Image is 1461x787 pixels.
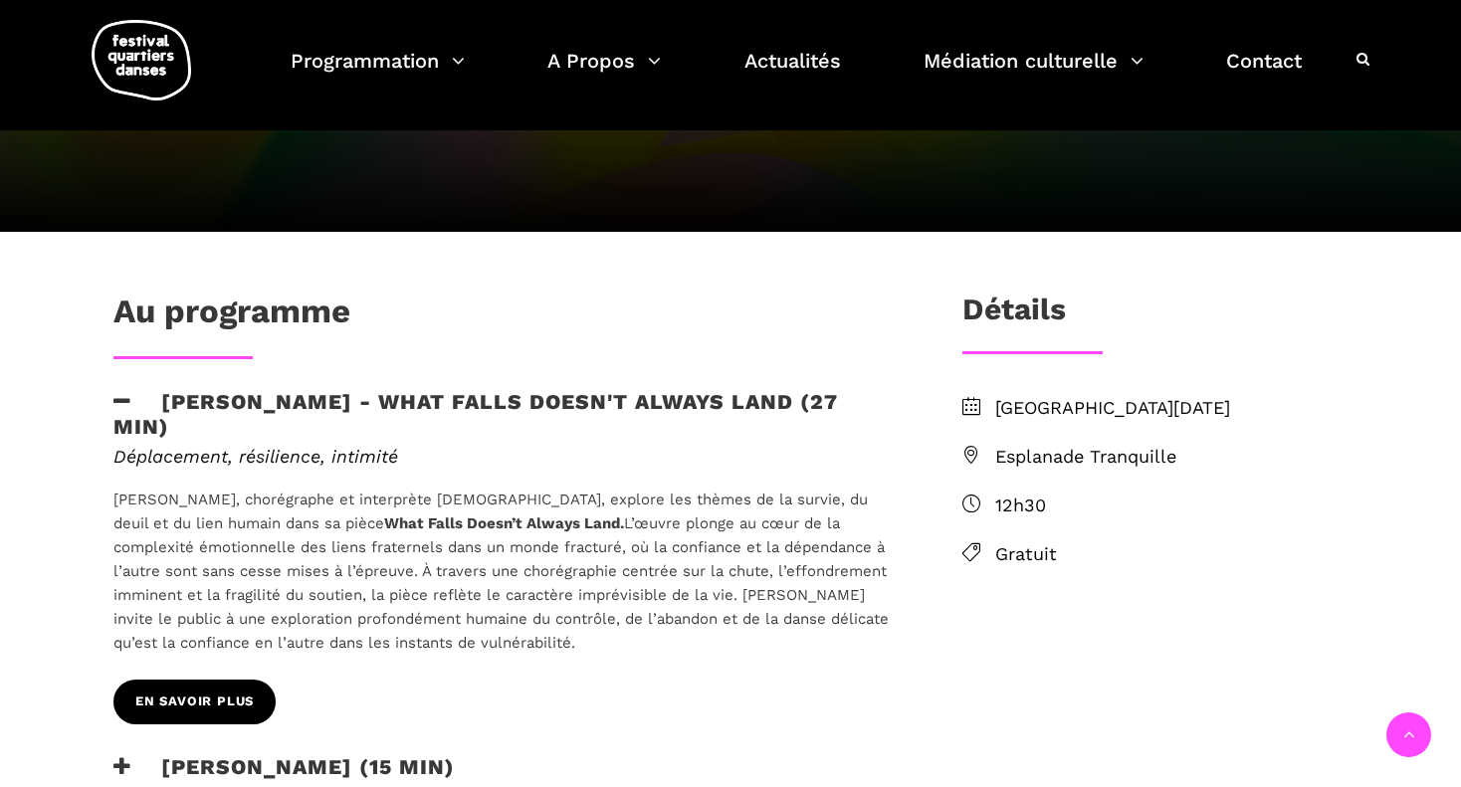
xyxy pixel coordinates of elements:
span: Gratuit [995,540,1348,569]
a: Contact [1226,44,1302,102]
a: A Propos [547,44,661,102]
span: Esplanade Tranquille [995,443,1348,472]
p: [PERSON_NAME], chorégraphe et interprète [DEMOGRAPHIC_DATA], explore les thèmes de la survie, du ... [113,488,898,655]
a: EN SAVOIR PLUS [113,680,276,724]
em: Déplacement, résilience, intimité [113,446,398,467]
span: 12h30 [995,492,1348,520]
span: [GEOGRAPHIC_DATA][DATE] [995,394,1348,423]
img: logo-fqd-med [92,20,191,100]
span: EN SAVOIR PLUS [135,691,254,712]
h3: [PERSON_NAME] - What Falls Doesn't Always Land (27 min) [113,389,898,439]
h3: Détails [962,292,1066,341]
a: Programmation [291,44,465,102]
a: Actualités [744,44,841,102]
h1: Au programme [113,292,350,341]
a: Médiation culturelle [924,44,1144,102]
strong: What Falls Doesn’t Always Land. [384,514,624,532]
